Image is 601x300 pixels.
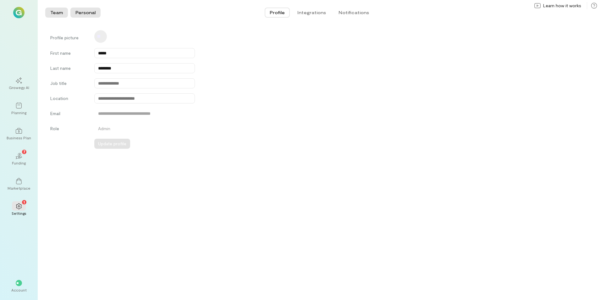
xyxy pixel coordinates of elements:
[50,110,88,119] label: Email
[265,8,290,18] button: Profile
[8,123,30,145] a: Business Plan
[11,110,26,115] div: Planning
[94,139,130,149] button: Update profile
[11,287,27,292] div: Account
[50,32,88,43] label: Profile picture
[94,125,195,134] div: Admin
[50,65,88,73] label: Last name
[8,198,30,221] a: Settings
[70,8,101,18] button: Personal
[8,97,30,120] a: Planning
[50,95,88,103] label: Location
[50,125,88,134] label: Role
[8,173,30,196] a: Marketplace
[50,80,88,88] label: Job title
[543,3,581,9] span: Learn how it works
[45,8,68,18] button: Team
[8,148,30,170] a: Funding
[24,199,25,205] span: 1
[12,160,26,165] div: Funding
[8,186,30,191] div: Marketplace
[12,211,26,216] div: Settings
[7,135,31,140] div: Business Plan
[334,8,374,18] button: Notifications
[9,85,29,90] div: Growegy AI
[8,72,30,95] a: Growegy AI
[50,50,88,58] label: First name
[23,149,25,154] span: 7
[292,8,331,18] button: Integrations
